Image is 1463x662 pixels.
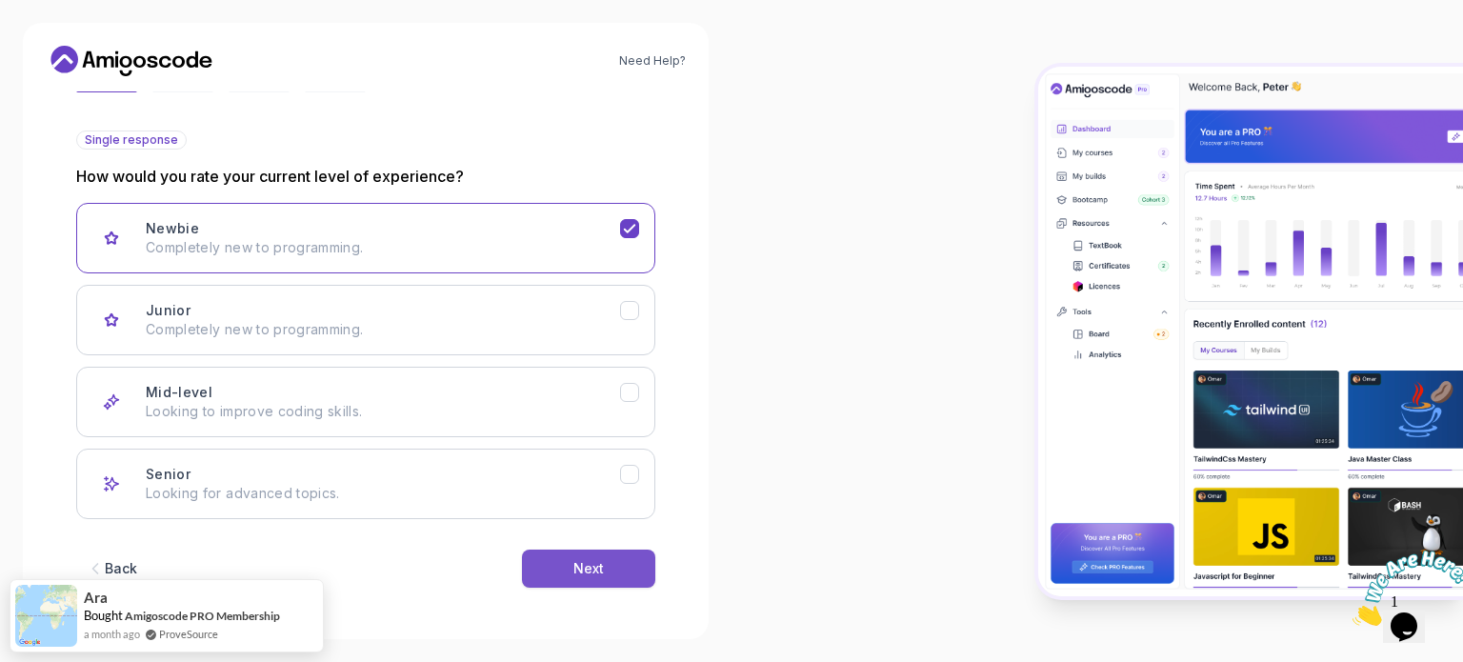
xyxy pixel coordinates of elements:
[146,383,212,402] h3: Mid-level
[522,550,655,588] button: Next
[84,608,123,623] span: Bought
[1038,67,1463,596] img: Amigoscode Dashboard
[619,53,686,69] a: Need Help?
[159,626,218,642] a: ProveSource
[146,484,620,503] p: Looking for advanced topics.
[76,367,655,437] button: Mid-level
[84,626,140,642] span: a month ago
[146,402,620,421] p: Looking to improve coding skills.
[146,301,190,320] h3: Junior
[15,585,77,647] img: provesource social proof notification image
[76,550,147,588] button: Back
[573,559,604,578] div: Next
[146,238,620,257] p: Completely new to programming.
[1345,543,1463,633] iframe: chat widget
[146,219,199,238] h3: Newbie
[125,609,280,623] a: Amigoscode PRO Membership
[76,449,655,519] button: Senior
[84,590,108,606] span: Ara
[146,465,190,484] h3: Senior
[76,165,655,188] p: How would you rate your current level of experience?
[146,320,620,339] p: Completely new to programming.
[8,8,126,83] img: Chat attention grabber
[8,8,15,24] span: 1
[76,203,655,273] button: Newbie
[46,46,217,76] a: Home link
[85,132,178,148] span: Single response
[76,285,655,355] button: Junior
[105,559,137,578] div: Back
